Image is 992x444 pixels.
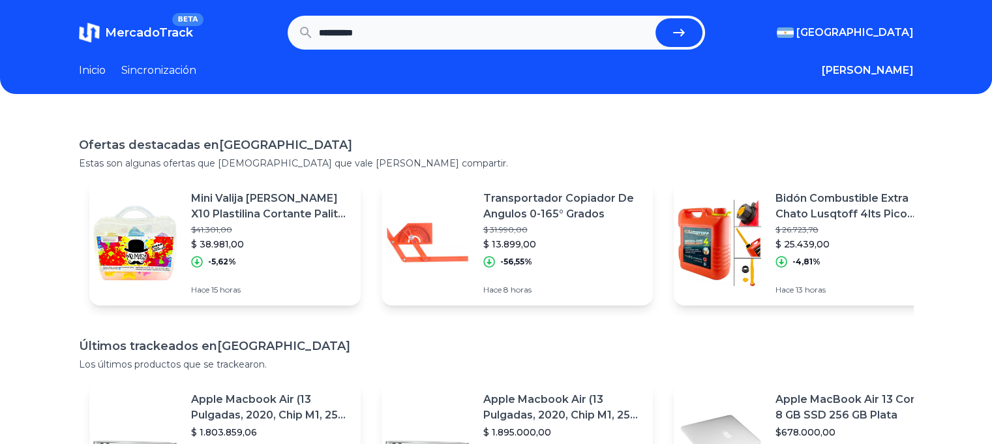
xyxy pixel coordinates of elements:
[79,157,508,169] font: Estas son algunas ofertas que [DEMOGRAPHIC_DATA] que vale [PERSON_NAME] compartir.
[79,64,106,76] font: Inicio
[822,63,914,78] button: [PERSON_NAME]
[483,285,502,294] font: Hace
[211,285,241,294] font: 15 horas
[483,192,634,220] font: Transportador Copiador De Angulos 0-165° Grados
[504,285,532,294] font: 8 horas
[796,26,914,39] font: [GEOGRAPHIC_DATA]
[219,138,352,152] font: [GEOGRAPHIC_DATA]
[382,180,653,306] a: Imagen destacadaTransportador Copiador De Angulos 0-165° Grados$ 31.990,00$ 13.899,00-56,55%Hace ...
[79,138,219,152] font: Ofertas destacadas en
[191,192,346,236] font: Mini Valija [PERSON_NAME] X10 Plastilina Cortante Palito X Mayor
[79,358,267,370] font: Los últimos productos que se trackearon.
[191,426,257,438] font: $ 1.803.859,06
[775,393,935,421] font: Apple MacBook Air 13 Core I5 ​​8 GB SSD 256 GB Plata
[217,339,350,353] font: [GEOGRAPHIC_DATA]
[822,64,914,76] font: [PERSON_NAME]
[121,63,196,78] a: Sincronización
[483,426,551,438] font: $ 1.895.000,00
[89,197,181,289] img: Imagen destacada
[796,285,826,294] font: 13 horas
[777,25,914,40] button: [GEOGRAPHIC_DATA]
[177,15,198,24] font: BETA
[775,285,794,294] font: Hace
[105,25,193,40] font: MercadoTrack
[775,426,835,438] font: $678.000,00
[208,257,236,266] font: -5,62%
[674,180,945,306] a: Imagen destacadaBidón Combustible Extra Chato Lusqtoff 4lts Pico Surtidor$ 26.723,78$ 25.439,00-4...
[483,238,536,250] font: $ 13.899,00
[775,225,819,234] font: $ 26.723,78
[79,339,217,353] font: Últimos trackeados en
[775,192,915,236] font: Bidón Combustible Extra Chato Lusqtoff 4lts Pico Surtidor
[775,238,830,250] font: $ 25.439,00
[483,225,528,234] font: $ 31.990,00
[89,180,361,306] a: Imagen destacadaMini Valija [PERSON_NAME] X10 Plastilina Cortante Palito X Mayor$41.301,00$ 38.98...
[191,285,209,294] font: Hace
[79,22,193,43] a: MercadoTrackBETA
[191,225,232,234] font: $41.301,00
[121,64,196,76] font: Sincronización
[382,197,473,289] img: Imagen destacada
[674,197,765,289] img: Imagen destacada
[792,257,820,266] font: -4,81%
[191,238,244,250] font: $ 38.981,00
[79,22,100,43] img: MercadoTrack
[79,63,106,78] a: Inicio
[777,27,794,38] img: Argentina
[500,257,532,266] font: -56,55%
